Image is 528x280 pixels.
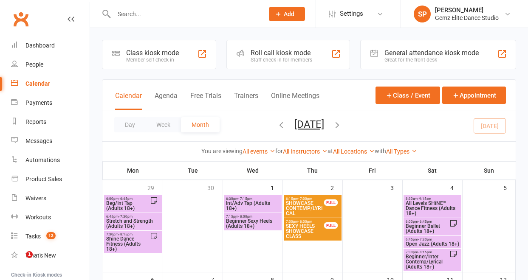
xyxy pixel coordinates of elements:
[402,162,462,179] th: Sat
[462,162,516,179] th: Sun
[25,118,46,125] div: Reports
[226,215,280,218] span: 7:15pm
[238,197,252,201] span: - 7:15pm
[418,220,432,224] span: - 6:45pm
[25,42,55,49] div: Dashboard
[450,180,462,194] div: 4
[163,162,223,179] th: Tue
[11,208,90,227] a: Workouts
[25,99,52,106] div: Payments
[147,180,163,194] div: 29
[119,215,133,218] span: - 7:30pm
[155,92,178,110] button: Agenda
[405,197,460,201] span: 8:30am
[324,199,338,206] div: FULL
[119,232,133,236] span: - 8:15pm
[114,117,146,132] button: Day
[115,92,142,110] button: Calendar
[8,251,29,272] iframe: Intercom live chat
[25,157,60,163] div: Automations
[201,148,243,154] strong: You are viewing
[238,215,252,218] span: - 8:00pm
[442,87,506,104] button: Appointment
[25,214,51,221] div: Workouts
[271,180,282,194] div: 1
[324,222,338,229] div: FULL
[11,189,90,208] a: Waivers
[25,137,52,144] div: Messages
[285,224,325,239] span: SEXY HEELS SHOWCASE CLASS
[269,7,305,21] button: Add
[414,6,431,22] div: SP
[282,162,342,179] th: Thu
[284,11,294,17] span: Add
[405,201,460,216] span: All Levels SHiNE™ Dance Fitness (Adults 18+)
[333,148,375,155] a: All Locations
[11,93,90,112] a: Payments
[11,112,90,132] a: Reports
[298,220,312,224] span: - 8:00pm
[405,241,460,246] span: Open Jazz (Adults 18+)
[418,250,432,254] span: - 8:15pm
[11,227,90,246] a: Tasks 13
[285,197,325,201] span: 6:15pm
[271,92,319,110] button: Online Meetings
[25,195,46,202] div: Waivers
[126,49,179,57] div: Class kiosk mode
[251,49,312,57] div: Roll call kiosk mode
[328,148,333,154] strong: at
[435,14,499,22] div: Gemz Elite Dance Studio
[405,238,460,241] span: 6:45pm
[234,92,258,110] button: Trainers
[405,254,449,269] span: Beginner/Inter Contemp/Lyrical (Adults 18+)
[330,180,342,194] div: 2
[294,118,324,130] button: [DATE]
[11,151,90,170] a: Automations
[223,162,282,179] th: Wed
[25,80,50,87] div: Calendar
[106,232,150,236] span: 7:30pm
[126,57,179,63] div: Member self check-in
[25,176,62,182] div: Product Sales
[243,148,275,155] a: All events
[384,57,479,63] div: Great for the front desk
[119,197,133,201] span: - 6:45pm
[111,8,258,20] input: Search...
[435,6,499,14] div: [PERSON_NAME]
[405,220,449,224] span: 6:00pm
[190,92,221,110] button: Free Trials
[181,117,220,132] button: Month
[376,87,440,104] button: Class / Event
[298,197,312,201] span: - 7:00pm
[418,238,432,241] span: - 7:30pm
[146,117,181,132] button: Week
[342,162,402,179] th: Fri
[10,8,31,30] a: Clubworx
[285,201,325,216] span: SHOWCASE CONTEMP/LYRICAL
[106,197,150,201] span: 6:00pm
[405,250,449,254] span: 7:30pm
[25,233,41,240] div: Tasks
[11,132,90,151] a: Messages
[106,218,160,229] span: Stretch and Strength (Adults 18+)
[226,201,280,211] span: Int/Adv Tap (Adults 18+)
[384,49,479,57] div: General attendance kiosk mode
[226,197,280,201] span: 6:30pm
[285,220,325,224] span: 7:00pm
[25,252,56,259] div: What's New
[386,148,417,155] a: All Types
[106,201,150,211] span: Beg/Int Tap (Adults 18+)
[11,246,90,265] a: What's New
[11,36,90,55] a: Dashboard
[340,4,363,23] span: Settings
[283,148,328,155] a: All Instructors
[11,74,90,93] a: Calendar
[106,215,160,218] span: 6:45pm
[26,251,33,258] span: 1
[390,180,402,194] div: 3
[503,180,515,194] div: 5
[405,224,449,234] span: Beginner Ballet (Adults 18+)
[251,57,312,63] div: Staff check-in for members
[275,148,283,154] strong: for
[11,55,90,74] a: People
